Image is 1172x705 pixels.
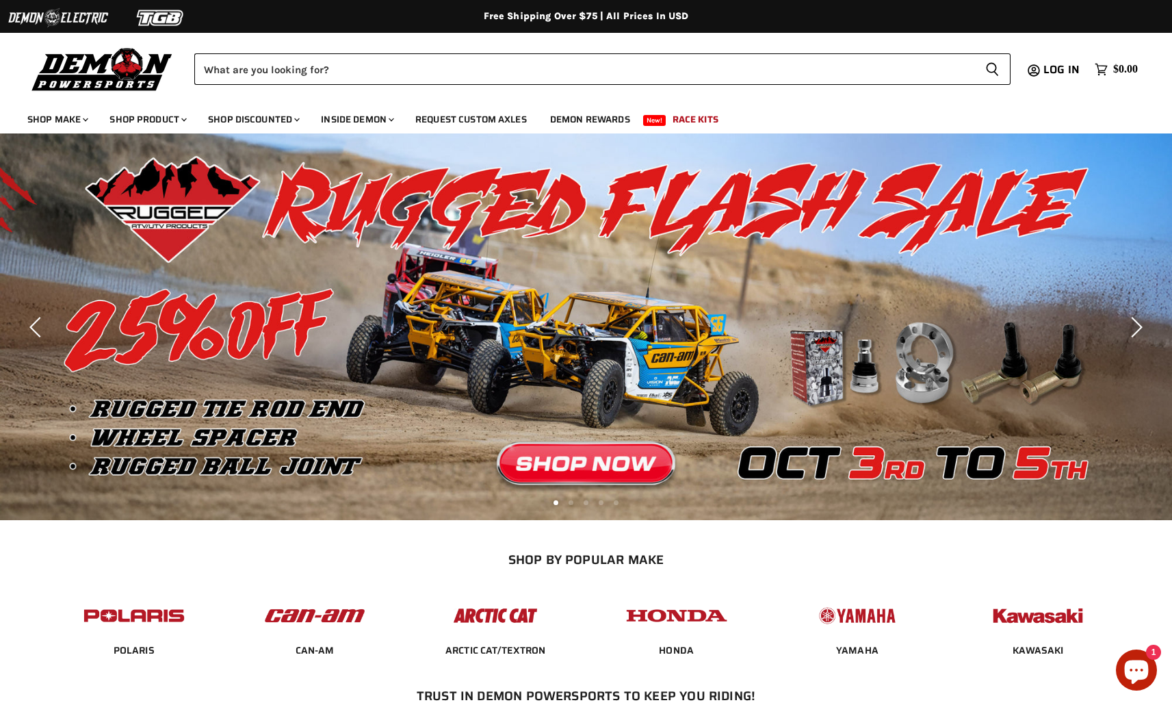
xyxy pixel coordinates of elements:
[659,644,694,658] span: HONDA
[584,500,588,505] li: Page dot 3
[554,500,558,505] li: Page dot 1
[194,53,974,85] input: Search
[24,313,51,341] button: Previous
[194,53,1011,85] form: Product
[623,595,730,637] img: POPULAR_MAKE_logo_4_4923a504-4bac-4306-a1be-165a52280178.jpg
[27,44,177,93] img: Demon Powersports
[198,105,308,133] a: Shop Discounted
[614,500,618,505] li: Page dot 5
[114,644,155,658] span: POLARIS
[445,644,546,656] a: ARCTIC CAT/TEXTRON
[836,644,878,658] span: YAMAHA
[1013,644,1063,656] a: KAWASAKI
[17,105,96,133] a: Shop Make
[445,644,546,658] span: ARCTIC CAT/TEXTRON
[1121,313,1148,341] button: Next
[540,105,640,133] a: Demon Rewards
[662,105,729,133] a: Race Kits
[1013,644,1063,658] span: KAWASAKI
[296,644,335,656] a: CAN-AM
[405,105,537,133] a: Request Custom Axles
[114,644,155,656] a: POLARIS
[804,595,911,637] img: POPULAR_MAKE_logo_5_20258e7f-293c-4aac-afa8-159eaa299126.jpg
[974,53,1011,85] button: Search
[311,105,402,133] a: Inside Demon
[1043,61,1080,78] span: Log in
[17,100,1134,133] ul: Main menu
[643,115,666,126] span: New!
[985,595,1091,637] img: POPULAR_MAKE_logo_6_76e8c46f-2d1e-4ecc-b320-194822857d41.jpg
[1037,64,1088,76] a: Log in
[99,105,195,133] a: Shop Product
[296,644,335,658] span: CAN-AM
[7,5,109,31] img: Demon Electric Logo 2
[1113,63,1138,76] span: $0.00
[261,595,368,637] img: POPULAR_MAKE_logo_1_adc20308-ab24-48c4-9fac-e3c1a623d575.jpg
[599,500,603,505] li: Page dot 4
[836,644,878,656] a: YAMAHA
[81,595,187,637] img: POPULAR_MAKE_logo_2_dba48cf1-af45-46d4-8f73-953a0f002620.jpg
[109,5,212,31] img: TGB Logo 2
[442,595,549,637] img: POPULAR_MAKE_logo_3_027535af-6171-4c5e-a9bc-f0eccd05c5d6.jpg
[71,689,1101,703] h2: Trust In Demon Powersports To Keep You Riding!
[55,552,1117,567] h2: SHOP BY POPULAR MAKE
[1088,60,1145,79] a: $0.00
[659,644,694,656] a: HONDA
[1112,650,1161,694] inbox-online-store-chat: Shopify online store chat
[39,10,1134,23] div: Free Shipping Over $75 | All Prices In USD
[569,500,573,505] li: Page dot 2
